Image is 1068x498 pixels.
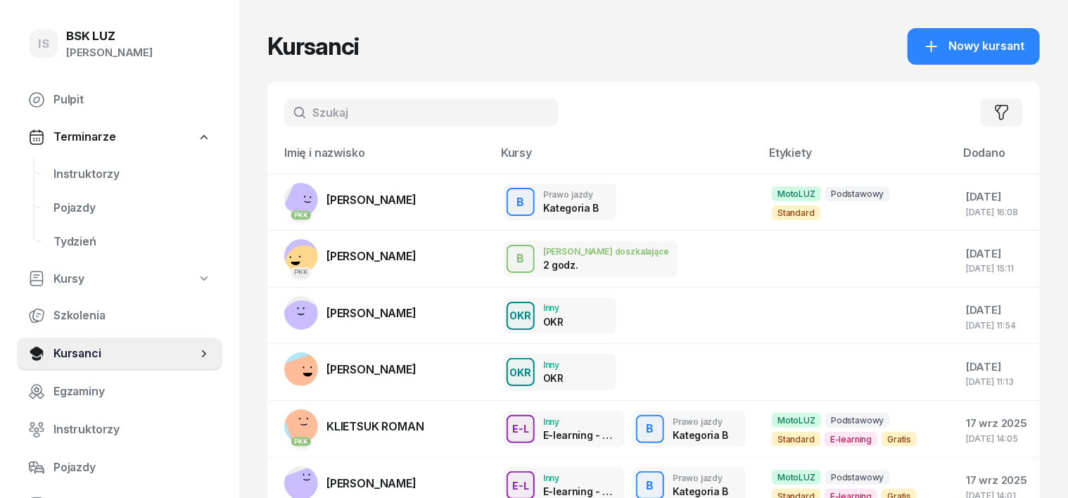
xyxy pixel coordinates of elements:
div: [DATE] 15:11 [966,264,1029,273]
a: [PERSON_NAME] [284,352,417,386]
div: OKR [543,372,564,384]
a: PKK[PERSON_NAME] [284,183,417,217]
div: OKR [543,316,564,328]
div: Kategoria B [673,429,728,441]
div: B [641,474,660,498]
span: MotoLUZ [772,470,821,485]
input: Szukaj [284,98,559,127]
a: Terminarze [17,121,222,153]
span: Podstawowy [825,470,889,485]
div: BSK LUZ [66,30,153,42]
th: Imię i nazwisko [267,143,492,174]
span: MotoLUZ [772,186,821,201]
button: B [507,245,535,273]
a: Pulpit [17,83,222,117]
span: [PERSON_NAME] [326,476,417,490]
div: PKK [291,210,312,219]
a: Kursanci [17,337,222,371]
span: KLIETSUK ROMAN [326,419,424,433]
div: E-L [507,477,535,494]
div: E-learning - 90 dni [543,429,616,441]
div: Inny [543,473,616,483]
div: [DATE] 14:05 [966,434,1029,443]
a: Tydzień [42,225,222,259]
th: Kursy [492,143,761,174]
div: B [511,247,530,271]
th: Etykiety [761,143,955,174]
div: OKR [504,307,538,324]
div: [PERSON_NAME] doszkalające [543,247,669,256]
div: Prawo jazdy [673,473,728,483]
a: Pojazdy [17,451,222,485]
div: Kategoria B [673,485,728,497]
div: Kategoria B [543,202,599,214]
div: [DATE] [966,245,1029,263]
span: [PERSON_NAME] [326,306,417,320]
div: OKR [504,364,538,381]
h1: Kursanci [267,34,359,59]
span: [PERSON_NAME] [326,249,417,263]
span: Podstawowy [825,186,889,201]
div: [DATE] 11:54 [966,321,1029,330]
a: Pojazdy [42,191,222,225]
a: [PERSON_NAME] [284,296,417,330]
a: PKK[PERSON_NAME] [284,239,417,273]
button: B [636,415,664,443]
div: 17 wrz 2025 [966,414,1029,433]
div: Inny [543,360,564,369]
span: Nowy kursant [948,37,1024,56]
button: Nowy kursant [908,28,1040,65]
span: Standard [772,205,820,220]
span: Kursanci [53,345,197,363]
div: B [511,191,530,215]
span: IS [38,38,49,50]
div: Inny [543,417,616,426]
span: Pojazdy [53,459,211,477]
div: B [641,417,660,441]
a: Szkolenia [17,299,222,333]
span: Tydzień [53,233,211,251]
div: E-learning - 90 dni [543,485,616,497]
div: [DATE] [966,301,1029,319]
span: Standard [772,432,820,447]
div: [DATE] 11:13 [966,377,1029,386]
span: Instruktorzy [53,421,211,439]
div: PKK [291,267,312,276]
a: Kursy [17,263,222,295]
span: Instruktorzy [53,165,211,184]
div: [DATE] [966,358,1029,376]
span: Terminarze [53,128,115,146]
span: E-learning [825,432,877,447]
a: Egzaminy [17,375,222,409]
div: [PERSON_NAME] [66,44,153,62]
span: Pojazdy [53,199,211,217]
a: Instruktorzy [17,413,222,447]
span: Szkolenia [53,307,211,325]
div: [DATE] 16:08 [966,207,1029,217]
button: E-L [507,415,535,443]
div: E-L [507,420,535,438]
span: [PERSON_NAME] [326,193,417,207]
a: PKKKLIETSUK ROMAN [284,409,424,443]
span: MotoLUZ [772,413,821,428]
div: Inny [543,303,564,312]
button: B [507,188,535,216]
button: OKR [507,358,535,386]
span: Pulpit [53,91,211,109]
div: PKK [291,437,312,446]
span: Gratis [882,432,917,447]
th: Dodano [955,143,1040,174]
div: 17 wrz 2025 [966,471,1029,490]
div: Prawo jazdy [673,417,728,426]
a: Instruktorzy [42,158,222,191]
button: OKR [507,302,535,330]
span: Kursy [53,270,84,288]
div: 2 godz. [543,259,616,271]
span: Podstawowy [825,413,889,428]
div: [DATE] [966,188,1029,206]
div: Prawo jazdy [543,190,599,199]
span: Egzaminy [53,383,211,401]
span: [PERSON_NAME] [326,362,417,376]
